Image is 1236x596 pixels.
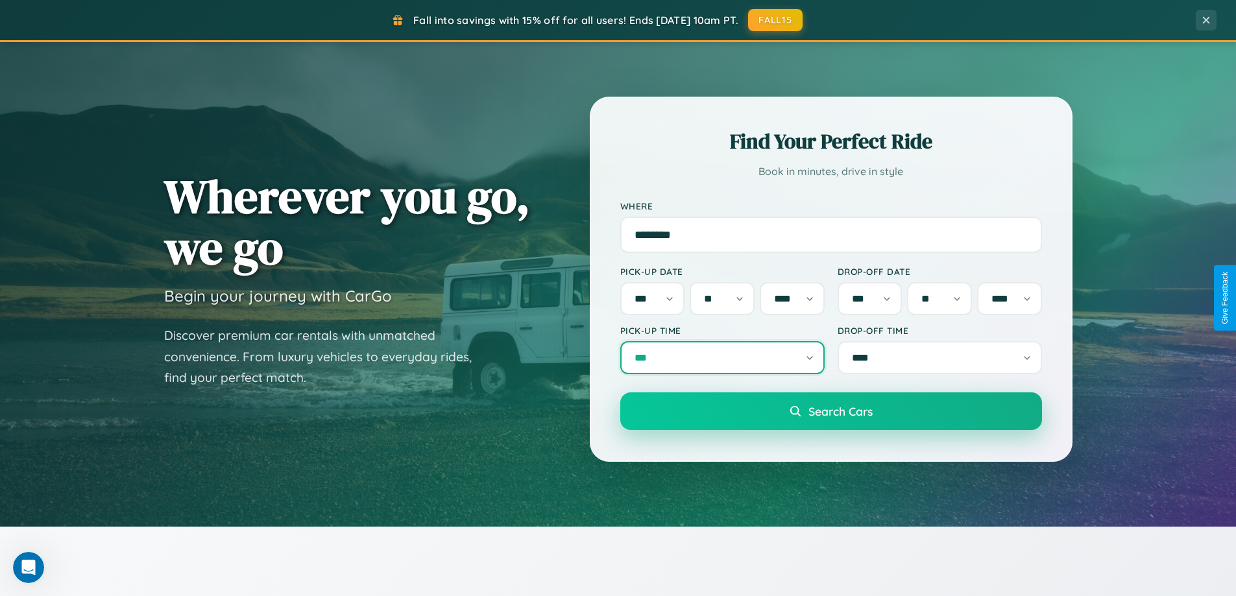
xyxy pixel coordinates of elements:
label: Pick-up Date [620,266,825,277]
h3: Begin your journey with CarGo [164,286,392,305]
label: Pick-up Time [620,325,825,336]
span: Fall into savings with 15% off for all users! Ends [DATE] 10am PT. [413,14,738,27]
p: Discover premium car rentals with unmatched convenience. From luxury vehicles to everyday rides, ... [164,325,489,388]
h1: Wherever you go, we go [164,171,530,273]
iframe: Intercom live chat [13,552,44,583]
button: Search Cars [620,392,1042,430]
label: Where [620,200,1042,211]
span: Search Cars [808,404,873,418]
label: Drop-off Date [838,266,1042,277]
label: Drop-off Time [838,325,1042,336]
div: Give Feedback [1220,272,1230,324]
h2: Find Your Perfect Ride [620,127,1042,156]
p: Book in minutes, drive in style [620,162,1042,181]
button: FALL15 [748,9,803,31]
